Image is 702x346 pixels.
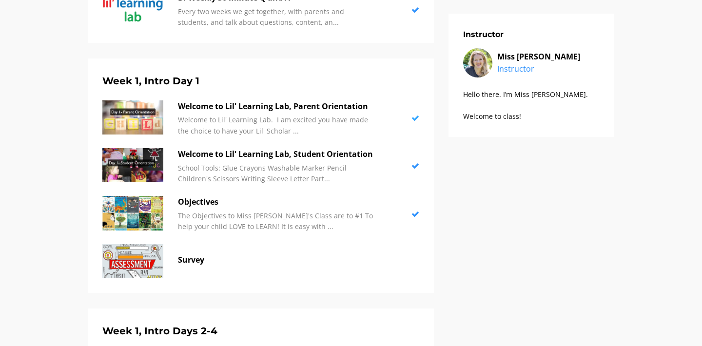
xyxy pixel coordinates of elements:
p: Miss [PERSON_NAME] [497,51,600,63]
img: pokPNjhbT4KuZXmZcO6I_062c1591375d357fdf5760d4ad37dc49449104ab.jpg [102,100,163,135]
p: Welcome to Lil' Learning Lab, Student Orientation [178,148,373,161]
img: C0UpBnzJR5mTpcMpVuXl_Assessing-Across-Modalities.jpg [102,244,163,278]
p: Welcome to Lil' Learning Lab. I am excited you have made the choice to have your Lil' Scholar ... [178,115,373,136]
a: Welcome to Lil' Learning Lab, Parent Orientation Welcome to Lil' Learning Lab. I am excited you h... [102,100,419,136]
h5: Week 1, Intro Days 2-4 [102,323,419,339]
p: Objectives [178,196,373,209]
p: Every two weeks we get together, with parents and students, and talk about questions, content, an... [178,6,373,28]
p: The Objectives to Miss [PERSON_NAME]'s Class are to #1 To help your child LOVE to LEARN! It is ea... [178,211,373,232]
a: Welcome to Lil' Learning Lab, Student Orientation School Tools: Glue Crayons Washable Marker Penc... [102,148,419,184]
p: School Tools: Glue Crayons Washable Marker Pencil Children's Scissors Writing Sleeve Letter Part... [178,163,373,185]
h6: Instructor [463,28,600,41]
a: Objectives The Objectives to Miss [PERSON_NAME]'s Class are to #1 To help your child LOVE to LEAR... [102,196,419,232]
img: uVhVVy84RqujZMVvaW3a_instructor-headshot_300x300.png [463,48,492,77]
p: Instructor [497,63,600,76]
a: Survey [102,244,419,278]
img: P7dNecRuQKm2ta1UQ2f9_388218b48c465aff1bbcd13d56f5a7dfe82d5133.jpg [102,148,163,182]
p: Survey [178,254,373,267]
h5: Week 1, Intro Day 1 [102,73,419,89]
p: Hello there. I’m Miss [PERSON_NAME]. Welcome to class! [463,89,600,122]
p: Welcome to Lil' Learning Lab, Parent Orientation [178,100,373,113]
img: sJP2VW7fRgWBAypudgoU_feature-80-Best-Educational-Nature-Books-for-Kids-1280x720.jpg [102,196,163,230]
